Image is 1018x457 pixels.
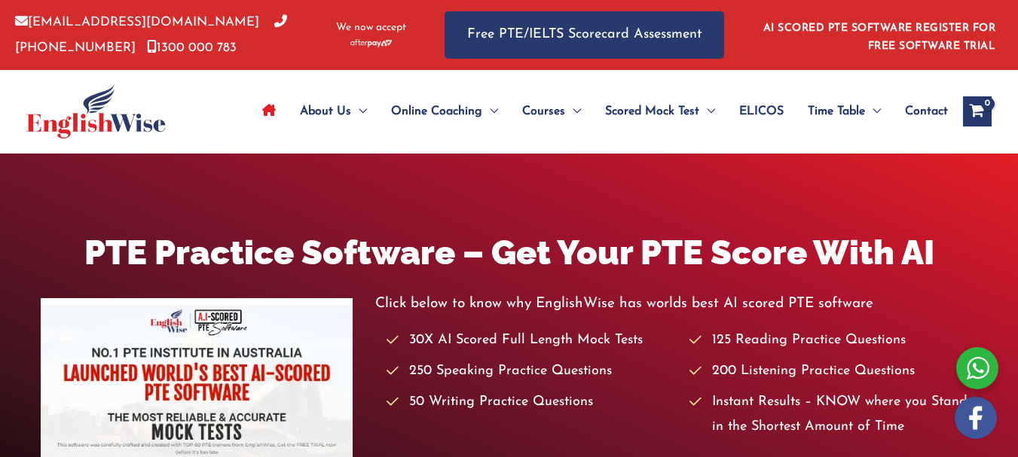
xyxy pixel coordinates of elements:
[689,390,977,440] li: Instant Results – KNOW where you Stand in the Shortest Amount of Time
[796,85,893,138] a: Time TableMenu Toggle
[147,41,237,54] a: 1300 000 783
[754,11,1003,59] aside: Header Widget 1
[391,85,482,138] span: Online Coaching
[26,84,166,139] img: cropped-ew-logo
[350,39,392,47] img: Afterpay-Logo
[522,85,565,138] span: Courses
[336,20,406,35] span: We now accept
[739,85,784,138] span: ELICOS
[689,359,977,384] li: 200 Listening Practice Questions
[905,85,948,138] span: Contact
[605,85,699,138] span: Scored Mock Test
[445,11,724,59] a: Free PTE/IELTS Scorecard Assessment
[510,85,593,138] a: CoursesMenu Toggle
[379,85,510,138] a: Online CoachingMenu Toggle
[288,85,379,138] a: About UsMenu Toggle
[699,85,715,138] span: Menu Toggle
[375,291,977,316] p: Click below to know why EnglishWise has worlds best AI scored PTE software
[963,96,992,126] a: View Shopping Cart, empty
[865,85,881,138] span: Menu Toggle
[893,85,948,138] a: Contact
[689,328,977,353] li: 125 Reading Practice Questions
[300,85,351,138] span: About Us
[41,229,977,276] h1: PTE Practice Software – Get Your PTE Score With AI
[351,85,367,138] span: Menu Toggle
[955,397,997,439] img: white-facebook.png
[387,328,674,353] li: 30X AI Scored Full Length Mock Tests
[387,359,674,384] li: 250 Speaking Practice Questions
[727,85,796,138] a: ELICOS
[808,85,865,138] span: Time Table
[593,85,727,138] a: Scored Mock TestMenu Toggle
[15,16,287,53] a: [PHONE_NUMBER]
[482,85,498,138] span: Menu Toggle
[387,390,674,415] li: 50 Writing Practice Questions
[15,16,259,29] a: [EMAIL_ADDRESS][DOMAIN_NAME]
[763,23,996,52] a: AI SCORED PTE SOFTWARE REGISTER FOR FREE SOFTWARE TRIAL
[565,85,581,138] span: Menu Toggle
[250,85,948,138] nav: Site Navigation: Main Menu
